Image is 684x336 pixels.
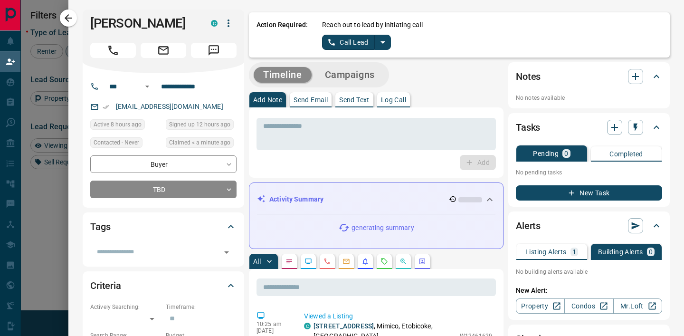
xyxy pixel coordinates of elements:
h2: Alerts [516,218,541,233]
p: New Alert: [516,286,662,296]
p: Add Note [253,96,282,103]
p: No notes available [516,94,662,102]
p: 10:25 am [256,321,290,327]
a: [STREET_ADDRESS] [313,322,374,330]
p: No pending tasks [516,165,662,180]
button: Call Lead [322,35,375,50]
p: Activity Summary [269,194,323,204]
p: [DATE] [256,327,290,334]
svg: Opportunities [399,258,407,265]
p: 1 [572,249,576,255]
svg: Notes [285,258,293,265]
svg: Emails [342,258,350,265]
p: Viewed a Listing [304,311,492,321]
p: 0 [649,249,653,255]
div: Activity Summary [257,191,495,208]
div: Wed Oct 15 2025 [166,119,237,133]
p: Send Text [339,96,370,103]
p: All [253,258,261,265]
div: condos.ca [211,20,218,27]
p: Log Call [381,96,406,103]
p: generating summary [351,223,414,233]
div: Tags [90,215,237,238]
svg: Email Verified [103,104,109,110]
p: Reach out to lead by initiating call [322,20,423,30]
button: Open [220,246,233,259]
svg: Listing Alerts [361,258,369,265]
svg: Agent Actions [418,258,426,265]
a: [EMAIL_ADDRESS][DOMAIN_NAME] [116,103,223,110]
p: Completed [609,151,643,157]
button: Open [142,81,153,92]
p: Send Email [294,96,328,103]
h2: Notes [516,69,541,84]
h2: Tags [90,219,110,234]
a: Property [516,298,565,314]
a: Mr.Loft [613,298,662,314]
div: split button [322,35,391,50]
p: Building Alerts [598,249,643,255]
div: TBD [90,181,237,198]
p: Listing Alerts [525,249,567,255]
div: Wed Oct 15 2025 [90,119,161,133]
svg: Lead Browsing Activity [304,258,312,265]
div: Criteria [90,274,237,297]
a: Condos [564,298,613,314]
button: New Task [516,185,662,201]
span: Active 8 hours ago [94,120,142,129]
p: 0 [564,150,568,157]
p: Timeframe: [166,303,237,311]
span: Signed up 12 hours ago [169,120,230,129]
svg: Calls [323,258,331,265]
p: Actively Searching: [90,303,161,311]
div: Wed Oct 15 2025 [166,137,237,151]
div: Tasks [516,116,662,139]
p: Action Required: [256,20,308,50]
span: Claimed < a minute ago [169,138,230,147]
div: Buyer [90,155,237,173]
p: Pending [533,150,559,157]
div: Alerts [516,214,662,237]
svg: Requests [380,258,388,265]
div: condos.ca [304,323,311,329]
span: Message [191,43,237,58]
span: Email [141,43,186,58]
h2: Tasks [516,120,540,135]
h2: Criteria [90,278,121,293]
button: Campaigns [315,67,384,83]
span: Contacted - Never [94,138,139,147]
h1: [PERSON_NAME] [90,16,197,31]
span: Call [90,43,136,58]
div: Notes [516,65,662,88]
button: Timeline [254,67,312,83]
p: No building alerts available [516,268,662,276]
